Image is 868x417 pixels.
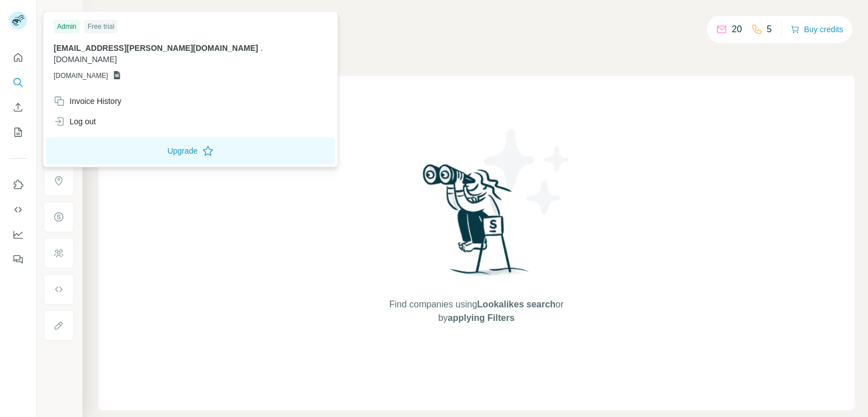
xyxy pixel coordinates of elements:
[418,161,535,287] img: Surfe Illustration - Woman searching with binoculars
[54,20,80,33] div: Admin
[767,23,772,36] p: 5
[84,20,118,33] div: Free trial
[46,137,335,164] button: Upgrade
[54,44,258,53] span: [EMAIL_ADDRESS][PERSON_NAME][DOMAIN_NAME]
[386,298,567,325] span: Find companies using or by
[9,199,27,220] button: Use Surfe API
[476,121,578,223] img: Surfe Illustration - Stars
[54,71,108,81] span: [DOMAIN_NAME]
[9,122,27,142] button: My lists
[54,95,121,107] div: Invoice History
[261,44,263,53] span: .
[54,55,117,64] span: [DOMAIN_NAME]
[9,175,27,195] button: Use Surfe on LinkedIn
[9,249,27,270] button: Feedback
[35,7,81,24] button: Show
[9,47,27,68] button: Quick start
[791,21,843,37] button: Buy credits
[54,116,96,127] div: Log out
[732,23,742,36] p: 20
[98,14,854,29] h4: Search
[448,313,514,323] span: applying Filters
[9,97,27,118] button: Enrich CSV
[9,72,27,93] button: Search
[9,224,27,245] button: Dashboard
[477,299,555,309] span: Lookalikes search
